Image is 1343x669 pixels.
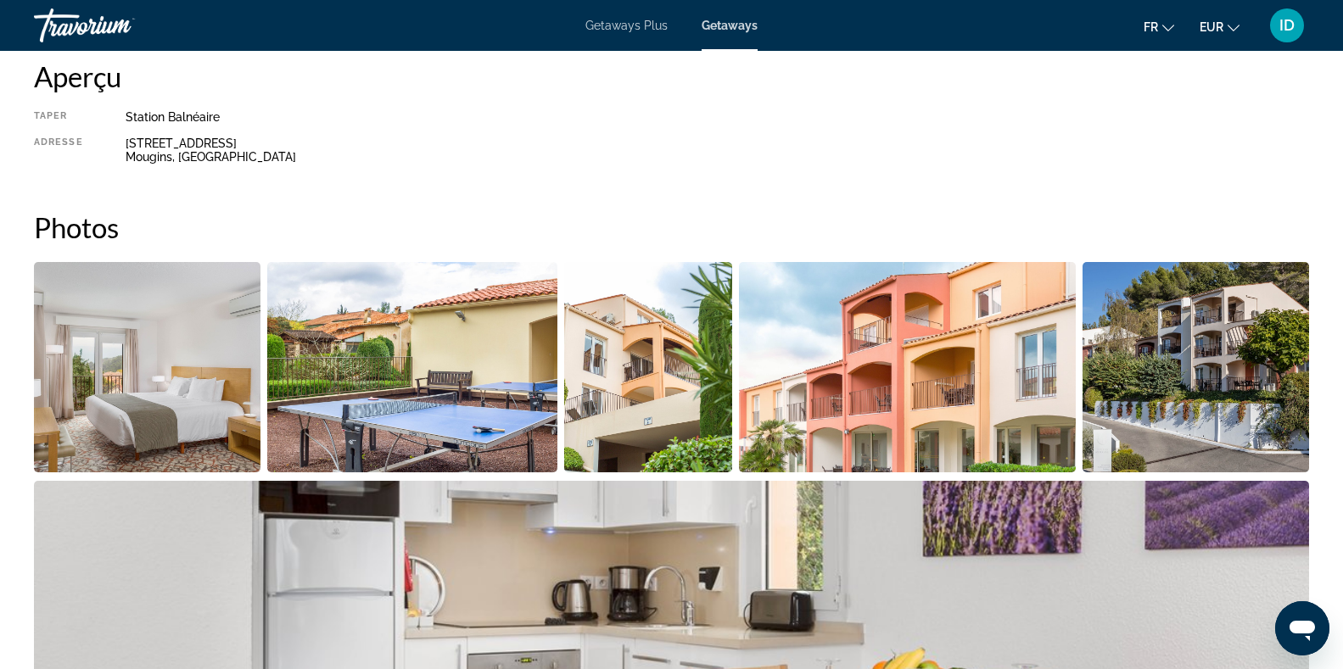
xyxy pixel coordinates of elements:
iframe: Bouton de lancement de la fenêtre de messagerie [1275,601,1329,655]
h2: Aperçu [34,59,1309,93]
a: Getaways Plus [585,19,668,32]
button: Open full-screen image slider [739,261,1076,473]
div: Adresse [34,137,83,164]
button: Open full-screen image slider [267,261,557,473]
h2: Photos [34,210,1309,244]
button: Open full-screen image slider [1083,261,1309,473]
span: fr [1144,20,1158,34]
button: Open full-screen image slider [34,261,260,473]
button: User Menu [1265,8,1309,43]
span: EUR [1200,20,1223,34]
div: [STREET_ADDRESS] Mougins, [GEOGRAPHIC_DATA] [126,137,1309,164]
button: Open full-screen image slider [564,261,731,473]
a: Travorium [34,3,204,47]
div: Taper [34,110,83,124]
button: Change currency [1200,14,1239,39]
a: Getaways [702,19,758,32]
button: Change language [1144,14,1174,39]
span: ID [1279,17,1295,34]
div: Station balnéaire [126,110,1309,124]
